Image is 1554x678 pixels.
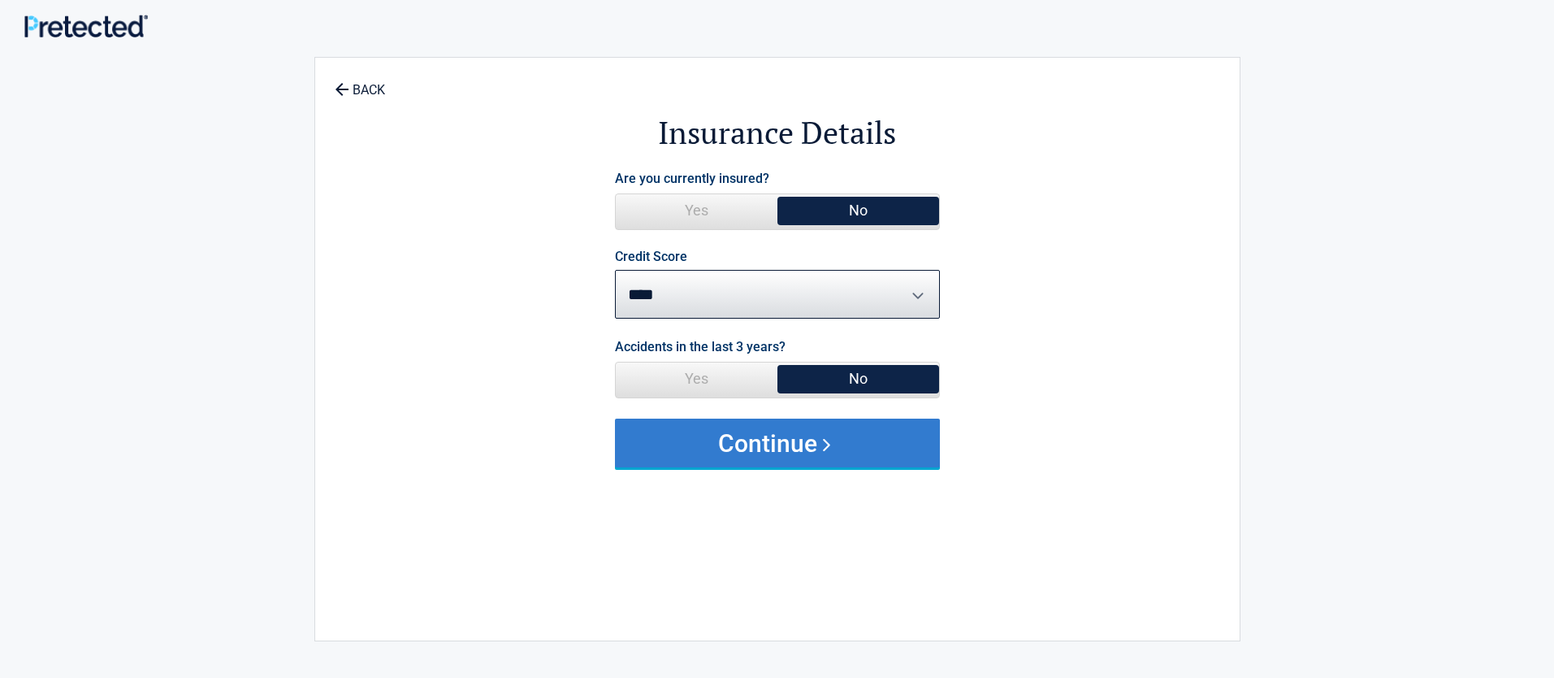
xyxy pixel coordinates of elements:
[616,363,777,395] span: Yes
[615,167,769,189] label: Are you currently insured?
[777,194,939,227] span: No
[24,15,148,37] img: Main Logo
[616,194,777,227] span: Yes
[615,419,940,467] button: Continue
[331,68,388,97] a: BACK
[615,336,786,358] label: Accidents in the last 3 years?
[777,363,939,395] span: No
[405,112,1150,154] h2: Insurance Details
[615,250,687,263] label: Credit Score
